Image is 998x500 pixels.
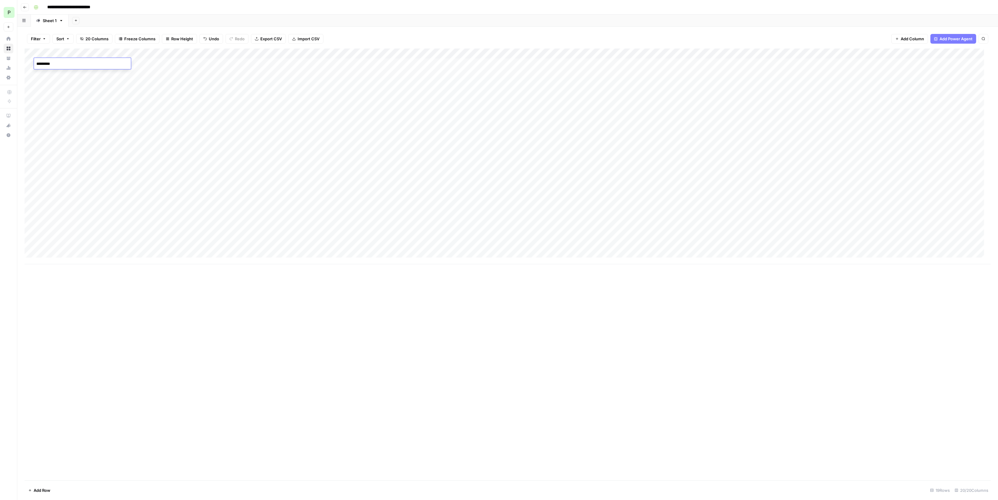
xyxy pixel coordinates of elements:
a: Home [4,34,13,44]
span: Undo [209,36,219,42]
a: Sheet 1 [31,15,68,27]
span: Filter [31,36,41,42]
a: Browse [4,44,13,53]
button: Export CSV [251,34,286,44]
span: P [8,9,11,16]
button: Import CSV [288,34,323,44]
button: Help + Support [4,130,13,140]
button: Add Row [25,485,54,495]
button: Freeze Columns [115,34,159,44]
button: Row Height [162,34,197,44]
span: Sort [56,36,64,42]
button: Redo [225,34,249,44]
span: Freeze Columns [124,36,155,42]
button: Add Power Agent [930,34,976,44]
button: Add Column [891,34,928,44]
button: 20 Columns [76,34,112,44]
span: Export CSV [260,36,282,42]
span: Add Row [34,487,50,493]
div: 20/20 Columns [952,485,991,495]
span: Row Height [171,36,193,42]
span: Add Column [901,36,924,42]
a: Your Data [4,53,13,63]
span: 20 Columns [85,36,108,42]
button: What's new? [4,121,13,130]
button: Undo [199,34,223,44]
button: Filter [27,34,50,44]
button: Sort [52,34,74,44]
a: AirOps Academy [4,111,13,121]
a: Settings [4,73,13,82]
div: Sheet 1 [43,18,57,24]
span: Redo [235,36,245,42]
span: Add Power Agent [940,36,973,42]
a: Usage [4,63,13,73]
button: Workspace: Paragon [4,5,13,20]
div: 19 Rows [928,485,952,495]
span: Import CSV [298,36,319,42]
